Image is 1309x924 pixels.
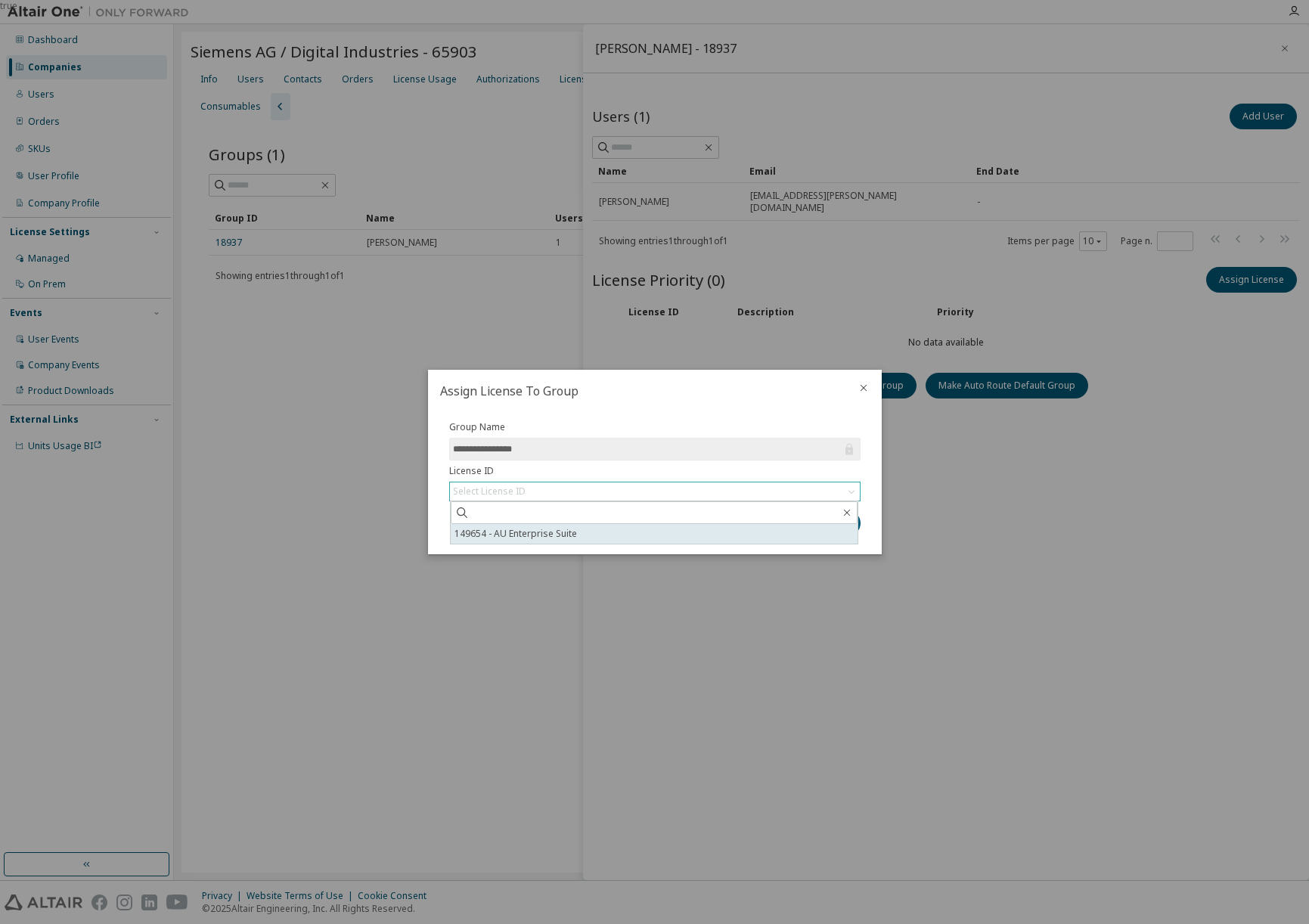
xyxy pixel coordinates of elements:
[449,465,861,477] label: License ID
[449,421,861,433] label: Group Name
[453,485,526,498] div: Select License ID
[451,524,858,544] li: 149654 - AU Enterprise Suite
[858,382,870,394] button: close
[450,482,860,501] div: Select License ID
[428,370,845,412] h2: Assign License To Group
[788,510,861,536] button: Submit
